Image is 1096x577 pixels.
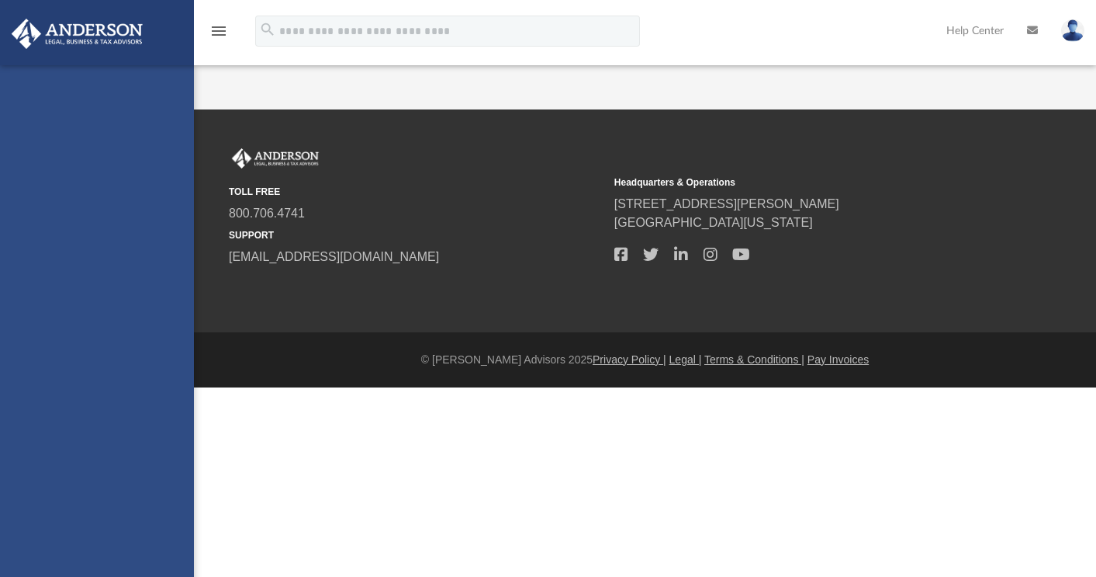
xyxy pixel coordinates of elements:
small: SUPPORT [229,228,603,242]
a: Privacy Policy | [593,353,666,366]
a: menu [209,30,228,40]
a: Legal | [669,353,702,366]
i: search [259,21,276,38]
div: © [PERSON_NAME] Advisors 2025 [194,352,1096,368]
img: Anderson Advisors Platinum Portal [7,19,147,49]
small: TOLL FREE [229,185,603,199]
a: [STREET_ADDRESS][PERSON_NAME] [614,197,839,210]
a: 800.706.4741 [229,207,305,220]
a: Pay Invoices [807,353,869,366]
a: Terms & Conditions | [704,353,804,366]
small: Headquarters & Operations [614,176,989,189]
img: User Pic [1061,19,1084,42]
i: menu [209,22,228,40]
a: [EMAIL_ADDRESS][DOMAIN_NAME] [229,250,439,263]
img: Anderson Advisors Platinum Portal [229,148,322,169]
a: [GEOGRAPHIC_DATA][US_STATE] [614,216,813,229]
